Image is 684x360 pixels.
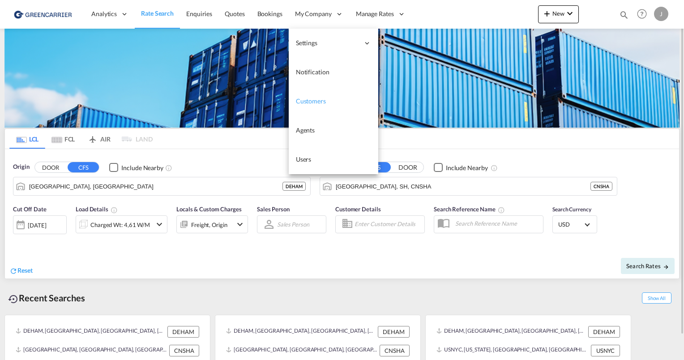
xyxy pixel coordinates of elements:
[378,326,410,338] div: DEHAM
[17,266,33,274] span: Reset
[634,6,650,21] span: Help
[91,9,117,18] span: Analytics
[282,182,306,191] div: DEHAM
[296,155,312,163] span: Users
[4,288,89,308] div: Recent Searches
[28,221,46,229] div: [DATE]
[557,218,592,231] md-select: Select Currency: $ USDUnited States Dollar
[654,7,668,21] div: J
[434,163,488,172] md-checkbox: Checkbox No Ink
[296,97,326,105] span: Customers
[111,206,118,214] md-icon: Chargeable Weight
[276,218,310,231] md-select: Sales Person
[590,182,612,191] div: CNSHA
[451,217,543,230] input: Search Reference Name
[87,134,98,141] md-icon: icon-airplane
[176,206,242,213] span: Locals & Custom Charges
[81,129,117,149] md-tab-item: AIR
[498,206,505,214] md-icon: Your search will be saved by the below given name
[634,6,654,22] div: Help
[9,129,45,149] md-tab-item: LCL
[296,39,359,47] span: Settings
[392,163,423,173] button: DOOR
[446,163,488,172] div: Include Nearby
[356,9,394,18] span: Manage Rates
[257,10,282,17] span: Bookings
[35,163,66,173] button: DOOR
[642,292,671,304] span: Show All
[90,219,150,231] div: Charged Wt: 4,61 W/M
[13,206,47,213] span: Cut Off Date
[289,116,378,145] a: Agents
[226,326,376,338] div: DEHAM, Hamburg, Germany, Western Europe, Europe
[76,215,167,233] div: Charged Wt: 4,61 W/Micon-chevron-down
[68,162,99,172] button: CFS
[663,264,669,270] md-icon: icon-arrow-right
[16,345,167,356] div: CNSHA, Shanghai, SH, China, Greater China & Far East Asia, Asia Pacific
[169,345,199,356] div: CNSHA
[564,8,575,19] md-icon: icon-chevron-down
[619,10,629,20] md-icon: icon-magnify
[552,206,591,213] span: Search Currency
[380,345,410,356] div: CNSHA
[29,180,282,193] input: Search by Port
[191,219,227,231] div: Freight Origin
[13,233,20,245] md-datepicker: Select
[434,206,505,213] span: Search Reference Name
[109,163,163,172] md-checkbox: Checkbox No Ink
[167,326,199,338] div: DEHAM
[4,29,680,128] img: GreenCarrierFCL_LCL.png
[176,215,248,233] div: Freight Originicon-chevron-down
[336,180,590,193] input: Search by Port
[5,149,679,279] div: Origin DOOR CFS Checkbox No InkUnchecked: Ignores neighbouring ports when fetching rates.Checked ...
[621,258,675,274] button: Search Ratesicon-arrow-right
[591,345,620,356] div: USNYC
[296,126,315,134] span: Agents
[45,129,81,149] md-tab-item: FCL
[121,163,163,172] div: Include Nearby
[289,29,378,58] div: Settings
[542,10,575,17] span: New
[13,4,74,24] img: 1378a7308afe11ef83610d9e779c6b34.png
[289,145,378,174] a: Users
[8,294,19,304] md-icon: icon-backup-restore
[542,8,552,19] md-icon: icon-plus 400-fg
[225,10,244,17] span: Quotes
[289,58,378,87] a: Notification
[16,326,165,338] div: DEHAM, Hamburg, Germany, Western Europe, Europe
[186,10,212,17] span: Enquiries
[320,177,617,195] md-input-container: Shanghai, SH, CNSHA
[436,326,586,338] div: DEHAM, Hamburg, Germany, Western Europe, Europe
[9,266,33,276] div: icon-refreshReset
[626,262,669,270] span: Search Rates
[165,164,172,171] md-icon: Unchecked: Ignores neighbouring ports when fetching rates.Checked : Includes neighbouring ports w...
[154,219,165,230] md-icon: icon-chevron-down
[355,218,422,231] input: Enter Customer Details
[289,87,378,116] a: Customers
[13,163,29,171] span: Origin
[235,219,245,230] md-icon: icon-chevron-down
[335,206,380,213] span: Customer Details
[588,326,620,338] div: DEHAM
[9,267,17,275] md-icon: icon-refresh
[141,9,174,17] span: Rate Search
[9,129,153,149] md-pagination-wrapper: Use the left and right arrow keys to navigate between tabs
[257,206,290,213] span: Sales Person
[436,345,589,356] div: USNYC, New York, NY, United States, North America, Americas
[226,345,377,356] div: CNSHA, Shanghai, SH, China, Greater China & Far East Asia, Asia Pacific
[13,177,310,195] md-input-container: Hamburg, DEHAM
[538,5,579,23] button: icon-plus 400-fgNewicon-chevron-down
[13,215,67,234] div: [DATE]
[619,10,629,23] div: icon-magnify
[295,9,332,18] span: My Company
[558,220,583,228] span: USD
[296,68,329,76] span: Notification
[76,206,118,213] span: Load Details
[491,164,498,171] md-icon: Unchecked: Ignores neighbouring ports when fetching rates.Checked : Includes neighbouring ports w...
